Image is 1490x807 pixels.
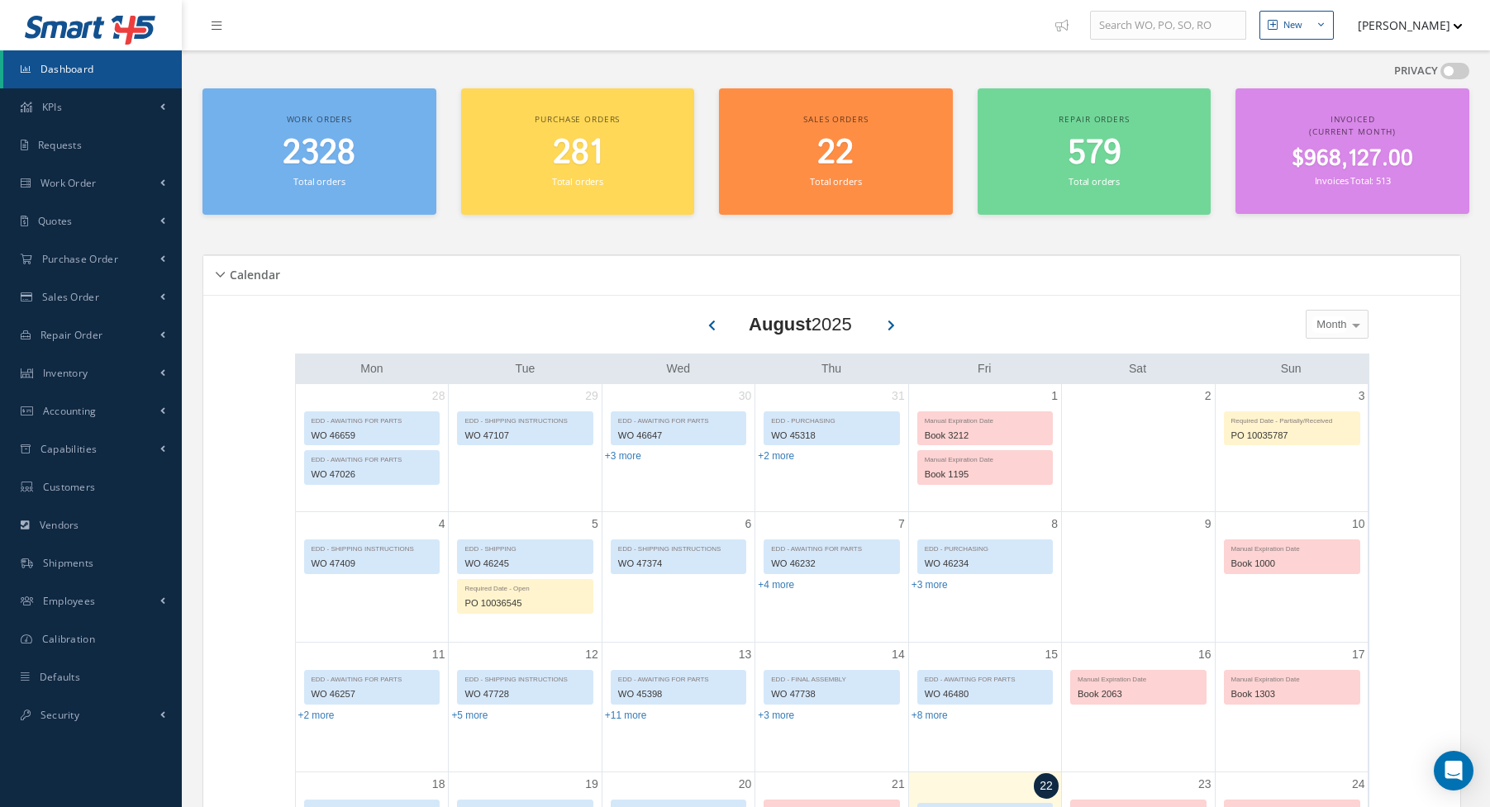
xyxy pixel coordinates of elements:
span: Purchase orders [535,113,620,125]
span: 2328 [283,130,355,177]
a: Show 3 more events [912,579,948,591]
div: WO 46659 [305,426,440,445]
td: August 6, 2025 [602,512,755,643]
a: Show 3 more events [605,450,641,462]
span: Requests [38,138,82,152]
td: August 12, 2025 [449,642,602,772]
td: August 7, 2025 [755,512,908,643]
div: Open Intercom Messenger [1434,751,1473,790]
div: EDD - SHIPPING INSTRUCTIONS [612,540,745,554]
div: WO 46647 [612,426,745,445]
span: Work Order [40,176,97,190]
div: Required Date - Partially/Received [1225,412,1359,426]
div: EDD - SHIPPING INSTRUCTIONS [458,412,592,426]
div: EDD - AWAITING FOR PARTS [305,412,440,426]
span: Inventory [43,366,88,380]
a: Sunday [1278,358,1305,379]
small: Invoices Total: 513 [1315,174,1391,187]
span: Capabilities [40,442,98,456]
a: August 9, 2025 [1202,512,1215,536]
span: Calibration [42,632,95,646]
span: Repair orders [1059,113,1129,125]
td: July 30, 2025 [602,384,755,512]
div: EDD - AWAITING FOR PARTS [305,451,440,465]
div: Book 1303 [1225,685,1359,704]
div: Manual Expiration Date [918,412,1052,426]
div: WO 47374 [612,554,745,573]
span: Sales Order [42,290,99,304]
div: PO 10036545 [458,594,592,613]
div: WO 47409 [305,554,440,573]
div: WO 45398 [612,685,745,704]
div: WO 47738 [764,685,898,704]
a: Dashboard [3,50,182,88]
span: Shipments [43,556,94,570]
span: 579 [1068,130,1121,177]
td: August 10, 2025 [1215,512,1368,643]
span: KPIs [42,100,62,114]
a: July 30, 2025 [735,384,755,408]
div: Book 1195 [918,465,1052,484]
div: WO 47728 [458,685,592,704]
div: EDD - SHIPPING [458,540,592,554]
a: August 13, 2025 [735,643,755,667]
td: July 29, 2025 [449,384,602,512]
div: EDD - SHIPPING INSTRUCTIONS [458,671,592,685]
small: Total orders [293,175,345,188]
div: EDD - PURCHASING [764,412,898,426]
button: [PERSON_NAME] [1342,9,1463,41]
span: Sales orders [803,113,868,125]
span: Purchase Order [42,252,118,266]
a: Show 11 more events [605,710,647,721]
div: WO 46257 [305,685,440,704]
div: EDD - SHIPPING INSTRUCTIONS [305,540,440,554]
span: Accounting [43,404,97,418]
a: Sales orders 22 Total orders [719,88,953,215]
a: Show 3 more events [758,710,794,721]
div: EDD - AWAITING FOR PARTS [305,671,440,685]
div: PO 10035787 [1225,426,1359,445]
a: July 29, 2025 [582,384,602,408]
span: Work orders [287,113,352,125]
td: August 9, 2025 [1062,512,1215,643]
small: Total orders [810,175,861,188]
a: August 24, 2025 [1349,772,1369,796]
div: WO 46234 [918,554,1052,573]
a: Monday [357,358,386,379]
div: Required Date - Open [458,580,592,594]
span: Quotes [38,214,73,228]
a: August 20, 2025 [735,772,755,796]
a: August 21, 2025 [888,772,908,796]
span: Employees [43,594,96,608]
span: Customers [43,480,96,494]
td: August 16, 2025 [1062,642,1215,772]
div: Manual Expiration Date [1225,540,1359,554]
td: August 8, 2025 [908,512,1061,643]
small: Total orders [552,175,603,188]
label: PRIVACY [1394,63,1438,79]
h5: Calendar [225,263,280,282]
td: July 31, 2025 [755,384,908,512]
a: Wednesday [663,358,693,379]
a: July 31, 2025 [888,384,908,408]
div: WO 46232 [764,554,898,573]
span: Defaults [40,670,80,684]
a: Show 8 more events [912,710,948,721]
a: August 14, 2025 [888,643,908,667]
small: Total orders [1069,175,1120,188]
div: 2025 [749,311,852,338]
a: Thursday [818,358,845,379]
td: August 15, 2025 [908,642,1061,772]
td: August 4, 2025 [296,512,449,643]
a: Work orders 2328 Total orders [202,88,436,215]
div: EDD - FINAL ASSEMBLY [764,671,898,685]
a: Show 4 more events [758,579,794,591]
a: August 5, 2025 [588,512,602,536]
a: August 1, 2025 [1048,384,1061,408]
a: August 7, 2025 [895,512,908,536]
div: WO 45318 [764,426,898,445]
a: August 23, 2025 [1195,772,1215,796]
td: August 1, 2025 [908,384,1061,512]
input: Search WO, PO, SO, RO [1090,11,1246,40]
span: 22 [817,130,854,177]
